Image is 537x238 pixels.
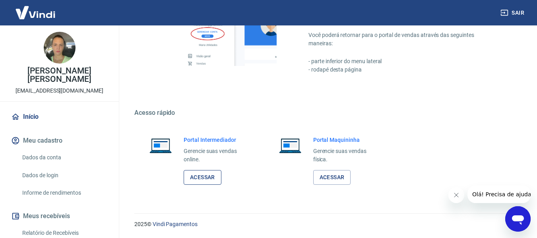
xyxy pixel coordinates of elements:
a: Acessar [313,170,351,185]
a: Dados da conta [19,149,109,166]
p: Gerencie suas vendas física. [313,147,379,164]
h6: Portal Intermediador [184,136,250,144]
button: Meus recebíveis [10,207,109,225]
p: 2025 © [134,220,518,228]
span: Olá! Precisa de ajuda? [5,6,67,12]
p: [EMAIL_ADDRESS][DOMAIN_NAME] [16,87,103,95]
p: [PERSON_NAME] [PERSON_NAME] [6,67,112,83]
p: - rodapé desta página [308,66,499,74]
iframe: Fechar mensagem [448,187,464,203]
img: Imagem de um notebook aberto [273,136,307,155]
p: - parte inferior do menu lateral [308,57,499,66]
img: 15d61fe2-2cf3-463f-abb3-188f2b0ad94a.jpeg [44,32,76,64]
button: Sair [499,6,527,20]
a: Vindi Pagamentos [153,221,198,227]
button: Meu cadastro [10,132,109,149]
h5: Acesso rápido [134,109,518,117]
iframe: Mensagem da empresa [467,186,531,203]
a: Acessar [184,170,221,185]
p: Você poderá retornar para o portal de vendas através das seguintes maneiras: [308,31,499,48]
a: Dados de login [19,167,109,184]
img: Imagem de um notebook aberto [144,136,177,155]
p: Gerencie suas vendas online. [184,147,250,164]
iframe: Botão para abrir a janela de mensagens [505,206,531,232]
h6: Portal Maquininha [313,136,379,144]
img: Vindi [10,0,61,25]
a: Informe de rendimentos [19,185,109,201]
a: Início [10,108,109,126]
